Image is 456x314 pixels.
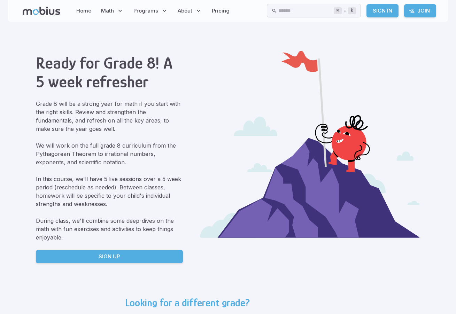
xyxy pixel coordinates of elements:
[36,250,183,263] a: Sign Up
[36,141,183,166] p: We will work on the full grade 8 curriculum from the Pythagorean Theorem to irrational numbers, e...
[101,7,114,15] span: Math
[334,7,342,14] kbd: ⌘
[133,7,158,15] span: Programs
[36,175,183,208] p: In this course, we'll have 5 live sessions over a 5 week period (reschedule as needed). Between c...
[36,54,183,91] h2: Ready for Grade 8! A 5 week refresher
[404,4,436,17] a: Join
[36,100,183,133] p: Grade 8 will be a strong year for math if you start with the right skills. Review and strengthen ...
[366,4,399,17] a: Sign In
[125,297,250,309] h3: Looking for a different grade?
[74,3,93,19] a: Home
[210,3,232,19] a: Pricing
[178,7,192,15] span: About
[348,7,356,14] kbd: k
[200,51,420,238] img: Ready for Grade 8! A 5 week refresher
[36,217,183,242] p: During class, we'll combine some deep-dives on the math with fun exercises and activities to keep...
[334,7,356,15] div: +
